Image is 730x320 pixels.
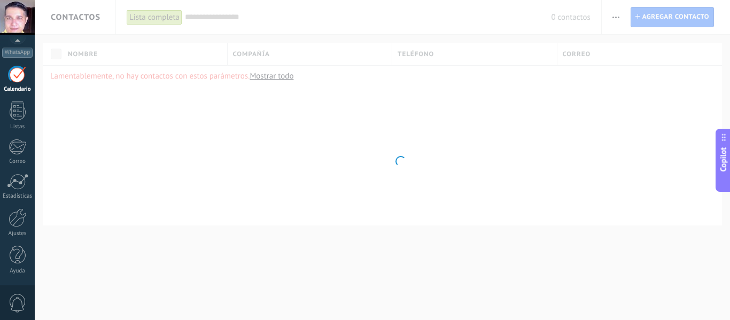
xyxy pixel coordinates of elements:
span: Copilot [718,147,729,171]
div: Calendario [2,86,33,93]
div: Estadísticas [2,193,33,200]
div: Correo [2,158,33,165]
div: WhatsApp [2,48,33,58]
div: Ayuda [2,268,33,275]
div: Ajustes [2,230,33,237]
div: Listas [2,123,33,130]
